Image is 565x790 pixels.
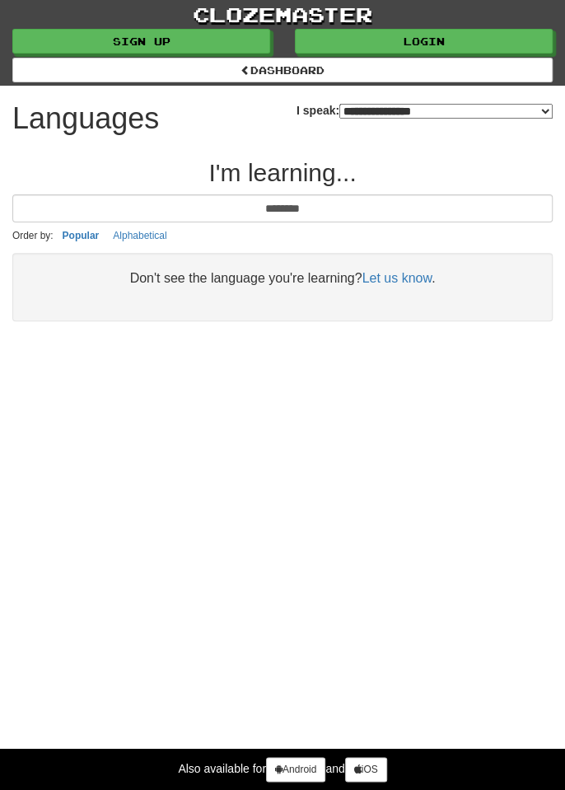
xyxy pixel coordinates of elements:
select: I speak: [339,104,553,119]
h1: Languages [12,102,159,135]
a: Sign up [12,29,270,54]
a: Let us know [362,271,432,285]
small: Order by: [12,230,54,241]
a: iOS [345,757,387,782]
label: I speak: [297,102,553,119]
h2: I'm learning... [12,159,553,186]
button: Alphabetical [108,227,171,245]
a: Android [266,757,325,782]
div: Don't see the language you're learning? . [29,269,536,287]
button: Popular [58,227,105,245]
a: dashboard [12,58,553,82]
a: Login [295,29,553,54]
